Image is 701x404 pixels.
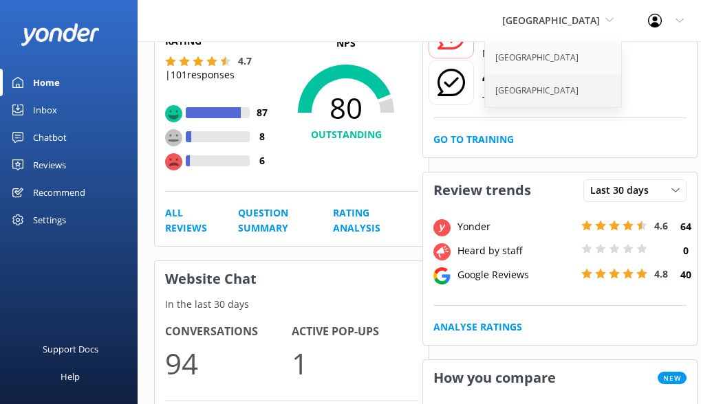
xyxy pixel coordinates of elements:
[423,172,541,208] h3: Review trends
[590,183,657,198] span: Last 30 days
[155,297,429,312] p: In the last 30 days
[482,93,605,108] p: Trained in the last 30 days
[155,261,429,297] h3: Website Chat
[674,243,698,258] h4: 0
[658,372,687,384] span: New
[423,360,566,396] h3: How you compare
[454,219,578,234] div: Yonder
[33,179,85,206] div: Recommend
[274,36,418,51] p: NPS
[250,105,274,120] h4: 87
[674,267,698,282] h4: 40
[165,205,207,236] a: All Reviews
[292,340,418,386] p: 1
[654,267,668,280] span: 4.8
[165,67,235,82] p: | 101 responses
[33,151,66,179] div: Reviews
[250,129,274,144] h4: 8
[292,323,418,341] h4: Active Pop-ups
[33,69,60,96] div: Home
[250,153,274,168] h4: 6
[33,96,57,124] div: Inbox
[502,14,600,27] span: [GEOGRAPHIC_DATA]
[238,205,302,236] a: Question Summary
[165,323,292,341] h4: Conversations
[21,23,100,46] img: yonder-white-logo.png
[485,74,623,107] a: [GEOGRAPHIC_DATA]
[43,335,98,363] div: Support Docs
[165,340,292,386] p: 94
[482,60,605,93] h2: 4
[485,41,623,74] a: [GEOGRAPHIC_DATA]
[61,363,80,390] div: Help
[654,219,668,232] span: 4.6
[333,205,387,236] a: Rating Analysis
[33,124,67,151] div: Chatbot
[274,127,418,142] h4: OUTSTANDING
[454,267,578,282] div: Google Reviews
[482,46,551,61] p: Needs training
[274,90,418,124] span: 80
[33,206,66,234] div: Settings
[433,319,522,335] a: Analyse Ratings
[674,219,698,234] h4: 64
[454,243,578,258] div: Heard by staff
[433,132,514,147] a: Go to Training
[238,54,252,67] span: 4.7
